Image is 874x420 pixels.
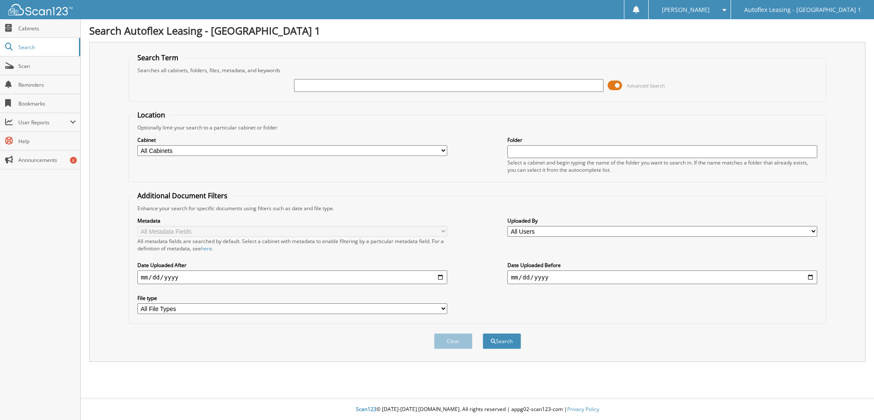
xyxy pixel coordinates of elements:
span: Search [18,44,75,51]
span: Bookmarks [18,100,76,107]
a: Privacy Policy [567,405,599,413]
div: All metadata fields are searched by default. Select a cabinet with metadata to enable filtering b... [137,238,447,252]
label: Date Uploaded After [137,261,447,269]
div: © [DATE]-[DATE] [DOMAIN_NAME]. All rights reserved | appg02-scan123-com | [81,399,874,420]
span: [PERSON_NAME] [662,7,710,12]
label: File type [137,294,447,302]
a: here [201,245,212,252]
img: scan123-logo-white.svg [9,4,73,15]
div: Optionally limit your search to a particular cabinet or folder [133,124,822,131]
input: start [137,270,447,284]
legend: Location [133,110,169,120]
div: Enhance your search for specific documents using filters such as date and file type. [133,205,822,212]
label: Metadata [137,217,447,224]
span: Scan123 [356,405,376,413]
button: Search [483,333,521,349]
span: Advanced Search [627,82,665,89]
label: Folder [507,136,817,144]
div: Searches all cabinets, folders, files, metadata, and keywords [133,67,822,74]
button: Clear [434,333,472,349]
legend: Search Term [133,53,183,62]
span: Autoflex Leasing - [GEOGRAPHIC_DATA] 1 [744,7,861,12]
span: Reminders [18,81,76,88]
span: Announcements [18,156,76,164]
legend: Additional Document Filters [133,191,232,200]
label: Date Uploaded Before [507,261,817,269]
div: 6 [70,157,77,164]
span: User Reports [18,119,70,126]
span: Scan [18,62,76,70]
span: Cabinets [18,25,76,32]
label: Cabinet [137,136,447,144]
div: Select a cabinet and begin typing the name of the folder you want to search in. If the name match... [507,159,817,173]
span: Help [18,138,76,145]
input: end [507,270,817,284]
h1: Search Autoflex Leasing - [GEOGRAPHIC_DATA] 1 [89,23,865,38]
label: Uploaded By [507,217,817,224]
